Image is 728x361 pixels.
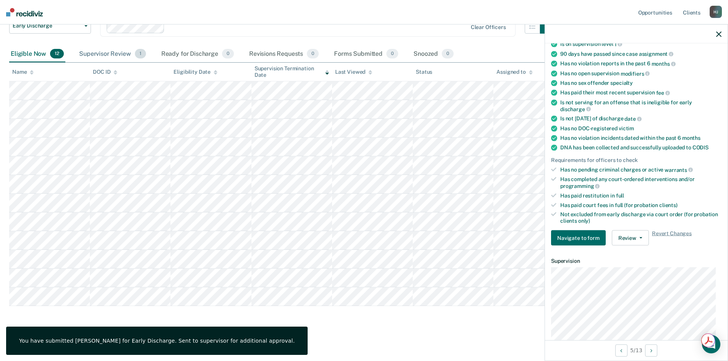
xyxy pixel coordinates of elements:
a: Navigate to form link [551,230,609,246]
div: Snoozed [412,46,455,63]
div: Not excluded from early discharge via court order (for probation clients [560,211,722,224]
div: Has paid their most recent supervision [560,89,722,96]
button: Previous Opportunity [615,344,627,356]
button: Navigate to form [551,230,606,246]
div: Supervision Termination Date [255,65,329,78]
div: Last Viewed [335,69,372,75]
span: victim [619,125,634,131]
span: 0 [442,49,454,59]
div: Revisions Requests [248,46,320,63]
div: Assigned to [496,69,532,75]
div: Has no sex offender [560,80,722,86]
div: H J [710,6,722,18]
div: Has no DOC-registered [560,125,722,132]
span: specialty [610,80,633,86]
img: Recidiviz [6,8,43,16]
dt: Supervision [551,258,722,264]
div: Is on supervision level [560,41,722,48]
div: Clear officers [471,24,506,31]
div: You have submitted [PERSON_NAME] for Early Discharge. Sent to supervisor for additional approval. [19,337,295,344]
span: 12 [50,49,64,59]
span: warrants [665,167,693,173]
span: 0 [386,49,398,59]
span: Revert Changes [652,230,692,246]
span: CODIS [692,144,709,151]
span: Early Discharge [13,23,81,29]
div: Status [416,69,432,75]
div: Has no violation incidents dated within the past 6 [560,135,722,141]
span: fee [656,90,670,96]
div: DNA has been collected and successfully uploaded to [560,144,722,151]
span: only) [578,218,590,224]
div: Has no pending criminal charges or active [560,166,722,173]
button: Review [612,230,649,246]
span: programming [560,183,600,189]
div: Is not serving for an offense that is ineligible for early [560,99,722,112]
span: date [624,116,641,122]
span: clients) [659,202,678,208]
span: 1 [615,41,623,47]
div: Has no violation reports in the past 6 [560,60,722,67]
div: Ready for Discharge [160,46,235,63]
div: Has paid restitution in [560,192,722,199]
div: Requirements for officers to check [551,157,722,164]
span: discharge [560,106,591,112]
span: 0 [307,49,319,59]
span: months [682,135,700,141]
span: 0 [222,49,234,59]
div: Supervisor Review [78,46,148,63]
div: 5 / 13 [545,340,728,360]
button: Next Opportunity [645,344,657,356]
span: 1 [135,49,146,59]
span: months [652,61,676,67]
div: DOC ID [93,69,117,75]
span: assignment [639,51,673,57]
div: Has completed any court-ordered interventions and/or [560,176,722,189]
span: full [616,192,624,198]
div: Has no open supervision [560,70,722,77]
div: 90 days have passed since case [560,50,722,57]
div: Eligible Now [9,46,65,63]
div: Is not [DATE] of discharge [560,115,722,122]
div: Forms Submitted [332,46,400,63]
div: Has paid court fees in full (for probation [560,202,722,208]
div: Name [12,69,34,75]
span: modifiers [621,70,650,76]
div: Eligibility Date [173,69,217,75]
